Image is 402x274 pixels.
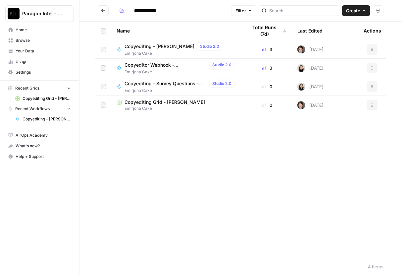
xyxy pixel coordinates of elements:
span: Usage [16,59,71,65]
span: Copyediting - [PERSON_NAME] [23,116,71,122]
button: What's new? [5,141,74,151]
a: Your Data [5,46,74,56]
a: AirOps Academy [5,130,74,141]
div: 3 [248,65,287,71]
button: Go back [98,5,109,16]
div: What's new? [6,141,74,151]
a: Browse [5,35,74,46]
a: Home [5,25,74,35]
div: Actions [364,22,381,40]
span: Emirjona Cake [125,88,237,94]
div: Last Edited [297,22,323,40]
span: Copyediting - Survey Questions - [PERSON_NAME] [125,80,207,87]
span: Browse [16,37,71,43]
div: 0 [248,83,287,90]
span: Copyediting - [PERSON_NAME] [125,43,194,50]
span: Emirjona Cake [117,105,237,111]
button: Help + Support [5,151,74,162]
button: Recent Workflows [5,104,74,114]
img: t5ef5oef8zpw1w4g2xghobes91mw [297,64,305,72]
img: qw00ik6ez51o8uf7vgx83yxyzow9 [297,45,305,53]
span: Your Data [16,48,71,54]
span: AirOps Academy [16,132,71,138]
span: Filter [235,7,246,14]
a: Usage [5,56,74,67]
a: Copyediting - [PERSON_NAME] [12,114,74,124]
span: Paragon Intel - Copyediting [22,10,62,17]
span: Settings [16,69,71,75]
button: Recent Grids [5,83,74,93]
div: Total Runs (7d) [248,22,287,40]
button: Workspace: Paragon Intel - Copyediting [5,5,74,22]
span: Studio 2.0 [200,43,219,49]
a: Copyediting Grid - [PERSON_NAME] [12,93,74,104]
span: Create [346,7,360,14]
div: [DATE] [297,83,324,91]
div: [DATE] [297,101,324,109]
span: Studio 2.0 [212,81,231,87]
input: Search [269,7,336,14]
span: Studio 2.0 [212,62,231,68]
div: [DATE] [297,64,324,72]
span: Emirjona Cake [125,50,225,56]
button: Create [342,5,370,16]
span: Home [16,27,71,33]
img: qw00ik6ez51o8uf7vgx83yxyzow9 [297,101,305,109]
button: Filter [231,5,256,16]
a: Copyeditor Webhook - [PERSON_NAME]Studio 2.0Emirjona Cake [117,61,237,75]
div: [DATE] [297,45,324,53]
div: 4 Items [368,263,383,270]
a: Settings [5,67,74,78]
a: Copyediting - Survey Questions - [PERSON_NAME]Studio 2.0Emirjona Cake [117,80,237,94]
img: Paragon Intel - Copyediting Logo [8,8,20,20]
span: Copyediting Grid - [PERSON_NAME] [23,96,71,102]
a: Copyediting Grid - [PERSON_NAME]Emirjona Cake [117,99,237,111]
div: 3 [248,46,287,53]
div: Name [117,22,237,40]
span: Recent Grids [15,85,39,91]
span: Emirjona Cake [125,69,237,75]
span: Copyediting Grid - [PERSON_NAME] [125,99,205,105]
a: Copyediting - [PERSON_NAME]Studio 2.0Emirjona Cake [117,42,237,56]
div: 0 [248,102,287,108]
span: Recent Workflows [15,106,50,112]
span: Copyeditor Webhook - [PERSON_NAME] [125,62,207,68]
img: t5ef5oef8zpw1w4g2xghobes91mw [297,83,305,91]
span: Help + Support [16,154,71,160]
